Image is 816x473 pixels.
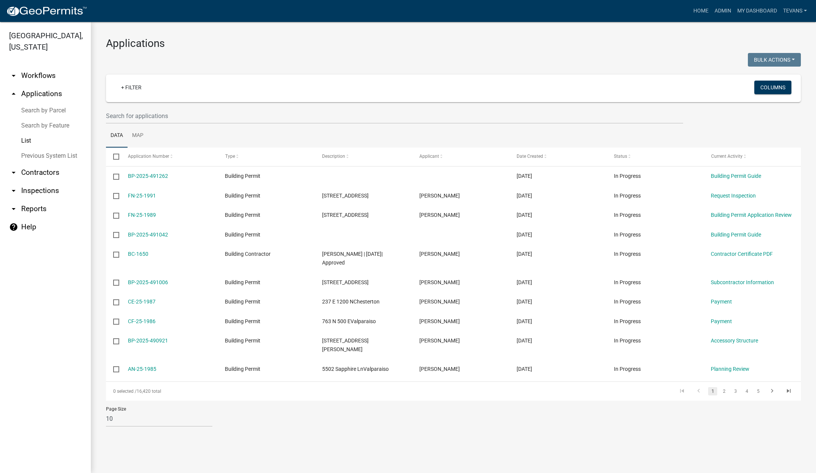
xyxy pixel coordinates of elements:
[128,318,156,324] a: CF-25-1986
[711,232,761,238] a: Building Permit Guide
[412,148,509,166] datatable-header-cell: Applicant
[614,232,641,238] span: In Progress
[128,251,148,257] a: BC-1650
[606,148,704,166] datatable-header-cell: Status
[225,232,260,238] span: Building Permit
[711,193,756,199] a: Request Inspection
[691,387,706,395] a: go to previous page
[741,385,752,398] li: page 4
[9,204,18,213] i: arrow_drop_down
[225,338,260,344] span: Building Permit
[517,318,532,324] span: 10/10/2025
[765,387,779,395] a: go to next page
[675,387,689,395] a: go to first page
[614,279,641,285] span: In Progress
[225,154,235,159] span: Type
[225,318,260,324] span: Building Permit
[614,251,641,257] span: In Progress
[225,193,260,199] span: Building Permit
[128,338,168,344] a: BP-2025-490921
[106,108,683,124] input: Search for applications
[734,4,780,18] a: My Dashboard
[780,4,810,18] a: tevans
[711,318,732,324] a: Payment
[322,366,389,372] span: 5502 Sapphire LnValparaiso
[106,382,381,401] div: 16,420 total
[517,251,532,257] span: 10/10/2025
[614,338,641,344] span: In Progress
[719,387,729,395] a: 2
[419,299,460,305] span: Tami Evans
[106,124,128,148] a: Data
[225,212,260,218] span: Building Permit
[711,366,749,372] a: Planning Review
[708,387,717,395] a: 1
[707,385,718,398] li: page 1
[704,148,801,166] datatable-header-cell: Current Activity
[9,186,18,195] i: arrow_drop_down
[9,168,18,177] i: arrow_drop_down
[419,212,460,218] span: Tryston Lee Smith
[614,212,641,218] span: In Progress
[322,338,369,352] span: 520 E Burdick RdChesterton
[718,385,730,398] li: page 2
[218,148,315,166] datatable-header-cell: Type
[517,338,532,344] span: 10/10/2025
[322,212,369,218] span: 284 Streamwood DrValparaiso
[128,232,168,238] a: BP-2025-491042
[517,232,532,238] span: 10/10/2025
[419,193,460,199] span: Tryston Lee Smith
[322,193,369,199] span: 568 Lake Park DrValparaiso
[690,4,712,18] a: Home
[9,71,18,80] i: arrow_drop_down
[9,222,18,232] i: help
[128,193,156,199] a: FN-25-1991
[128,173,168,179] a: BP-2025-491262
[128,299,156,305] a: CE-25-1987
[614,154,627,159] span: Status
[419,338,460,344] span: John Steel Jr
[614,318,641,324] span: In Progress
[517,173,532,179] span: 10/11/2025
[731,387,740,395] a: 3
[614,193,641,199] span: In Progress
[742,387,751,395] a: 4
[752,385,764,398] li: page 5
[730,385,741,398] li: page 3
[614,299,641,305] span: In Progress
[322,299,380,305] span: 237 E 1200 NChesterton
[322,154,345,159] span: Description
[225,366,260,372] span: Building Permit
[225,173,260,179] span: Building Permit
[754,81,791,94] button: Columns
[225,279,260,285] span: Building Permit
[113,389,137,394] span: 0 selected /
[517,154,543,159] span: Date Created
[120,148,218,166] datatable-header-cell: Application Number
[517,299,532,305] span: 10/10/2025
[754,387,763,395] a: 5
[614,173,641,179] span: In Progress
[711,338,758,344] a: Accessory Structure
[322,279,369,285] span: 523 E Us Hwy 6Valparaiso
[614,366,641,372] span: In Progress
[322,251,383,266] span: Kirk Kusmiz | 10/10/2025| Approved
[517,193,532,199] span: 10/10/2025
[517,212,532,218] span: 10/10/2025
[711,154,742,159] span: Current Activity
[128,366,156,372] a: AN-25-1985
[711,212,792,218] a: Building Permit Application Review
[419,366,460,372] span: Tami Evans
[225,251,271,257] span: Building Contractor
[517,366,532,372] span: 10/10/2025
[419,154,439,159] span: Applicant
[9,89,18,98] i: arrow_drop_up
[711,251,773,257] a: Contractor Certificate PDF
[106,148,120,166] datatable-header-cell: Select
[711,173,761,179] a: Building Permit Guide
[782,387,796,395] a: go to last page
[128,154,169,159] span: Application Number
[711,279,774,285] a: Subcontractor Information
[517,279,532,285] span: 10/10/2025
[711,299,732,305] a: Payment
